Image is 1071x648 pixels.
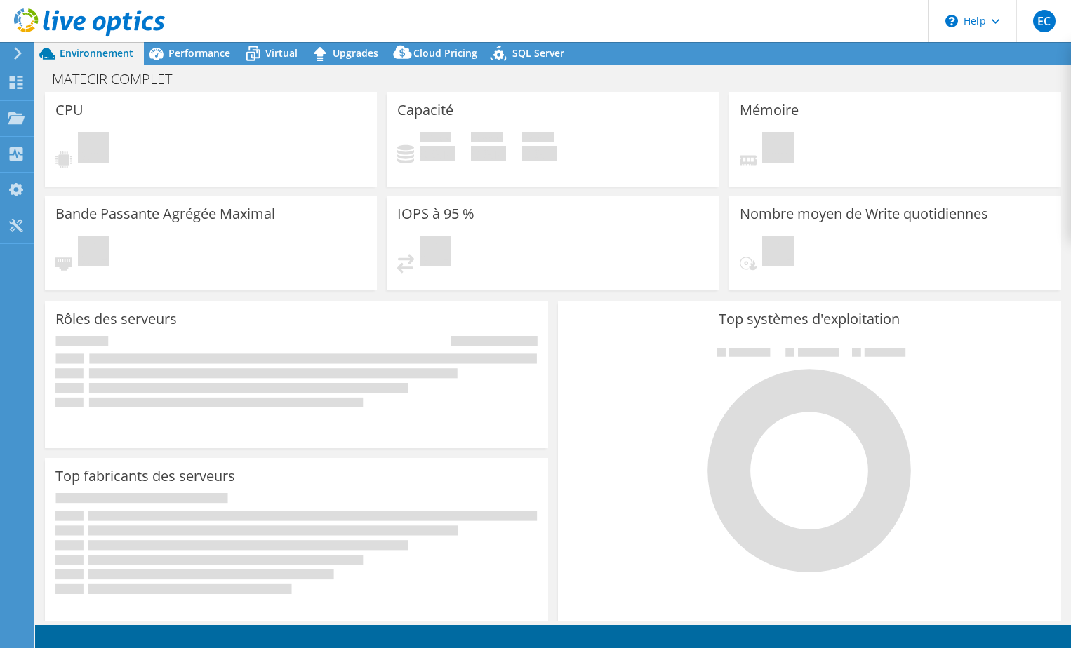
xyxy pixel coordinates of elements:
span: Utilisé [420,132,451,146]
span: Performance [168,46,230,60]
h3: IOPS à 95 % [397,206,474,222]
h3: Top fabricants des serveurs [55,468,235,484]
h3: CPU [55,102,84,118]
span: En attente [762,236,794,270]
span: Environnement [60,46,133,60]
span: Upgrades [333,46,378,60]
h3: Mémoire [740,102,799,118]
span: Espace libre [471,132,503,146]
span: Total [522,132,554,146]
h4: 0 Gio [471,146,506,161]
h3: Rôles des serveurs [55,311,177,327]
span: EC [1033,10,1056,32]
h3: Top systèmes d'exploitation [568,311,1051,327]
h3: Capacité [397,102,453,118]
h3: Nombre moyen de Write quotidiennes [740,206,988,222]
svg: \n [945,15,958,27]
h4: 0 Gio [420,146,455,161]
span: En attente [420,236,451,270]
h3: Bande Passante Agrégée Maximal [55,206,275,222]
span: En attente [762,132,794,166]
h1: MATECIR COMPLET [46,72,194,87]
span: SQL Server [512,46,564,60]
span: En attente [78,132,109,166]
span: En attente [78,236,109,270]
h4: 0 Gio [522,146,557,161]
span: Virtual [265,46,298,60]
span: Cloud Pricing [413,46,477,60]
